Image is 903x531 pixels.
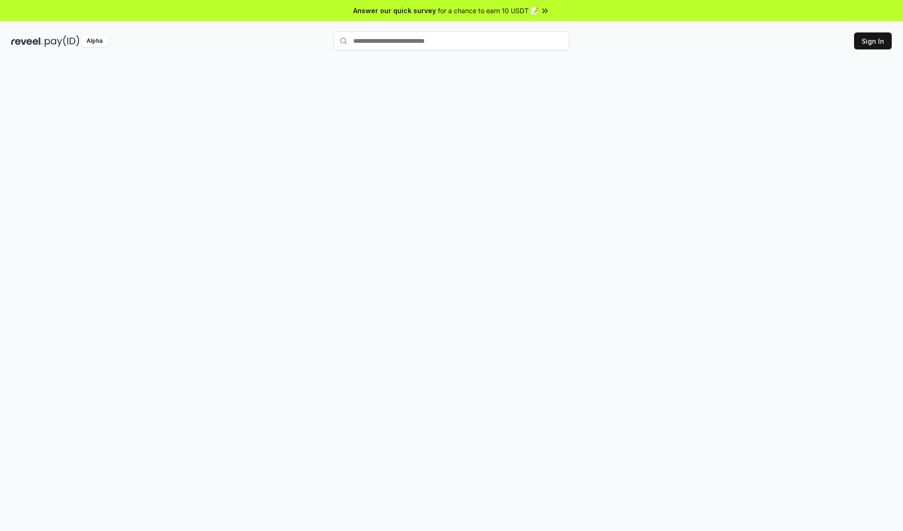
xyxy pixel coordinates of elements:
img: reveel_dark [11,35,43,47]
span: for a chance to earn 10 USDT 📝 [438,6,539,16]
img: pay_id [45,35,79,47]
button: Sign In [854,32,892,49]
span: Answer our quick survey [353,6,436,16]
div: Alpha [81,35,108,47]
